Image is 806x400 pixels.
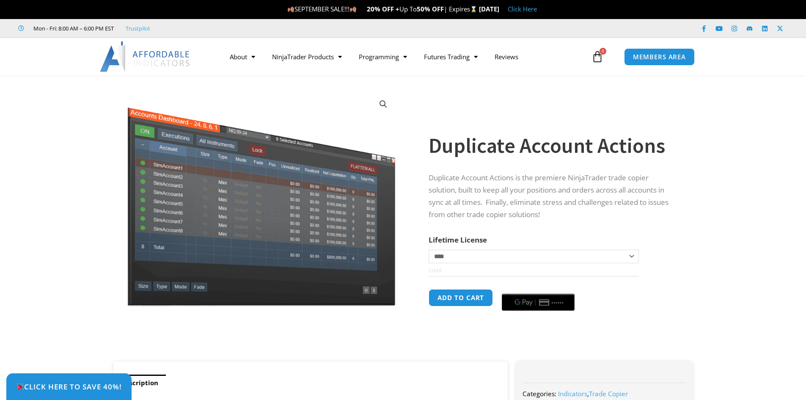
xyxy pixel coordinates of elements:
iframe: Secure payment input frame [500,288,576,289]
strong: 50% OFF [417,5,444,13]
strong: [DATE] [479,5,499,13]
a: 🎉Click Here to save 40%! [6,373,132,400]
img: 🍂 [350,6,356,12]
text: •••••• [552,300,565,306]
a: 0 [579,44,616,69]
img: 🎉 [17,383,24,390]
span: 0 [600,48,606,55]
span: SEPTEMBER SALE!!! Up To | Expires [287,5,479,13]
img: ⌛ [470,6,477,12]
label: Lifetime License [429,235,487,245]
a: Trustpilot [126,23,150,33]
button: Buy with GPay [502,294,575,311]
a: MEMBERS AREA [624,48,695,66]
a: Futures Trading [415,47,486,66]
img: LogoAI | Affordable Indicators – NinjaTrader [100,41,191,72]
button: Add to cart [429,289,493,306]
span: Mon - Fri: 8:00 AM – 6:00 PM EST [31,23,114,33]
span: MEMBERS AREA [633,54,686,60]
a: Reviews [486,47,527,66]
a: Click Here [508,5,537,13]
a: About [221,47,264,66]
nav: Menu [221,47,589,66]
p: Duplicate Account Actions is the premiere NinjaTrader trade copier solution, built to keep all yo... [429,172,676,221]
span: Click Here to save 40%! [16,383,122,390]
a: Clear options [429,268,442,273]
a: Programming [350,47,415,66]
strong: 20% OFF + [367,5,399,13]
a: NinjaTrader Products [264,47,350,66]
img: 🍂 [288,6,294,12]
a: View full-screen image gallery [376,97,391,112]
h1: Duplicate Account Actions [429,131,676,160]
img: Screenshot 2024-08-26 15414455555 [125,90,397,306]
